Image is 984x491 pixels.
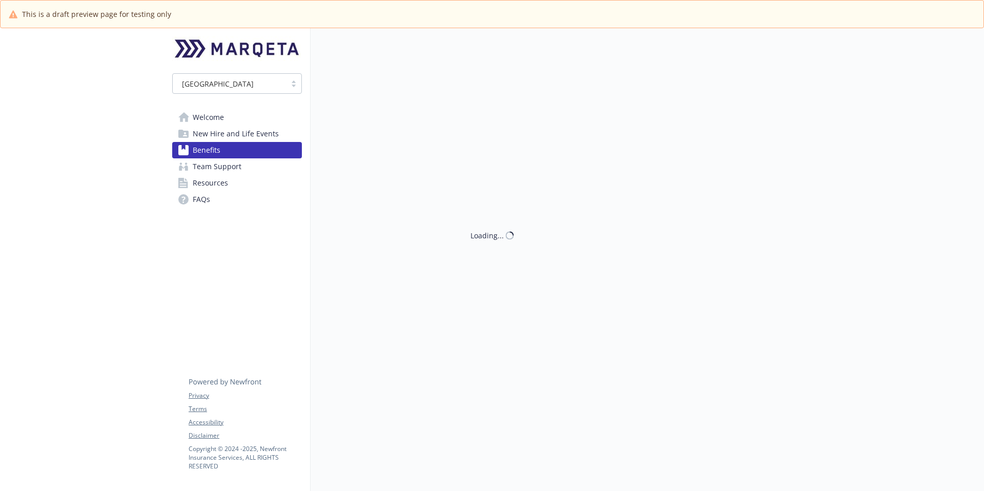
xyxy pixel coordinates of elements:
[193,142,220,158] span: Benefits
[193,175,228,191] span: Resources
[172,109,302,126] a: Welcome
[193,126,279,142] span: New Hire and Life Events
[178,78,281,89] span: [GEOGRAPHIC_DATA]
[193,109,224,126] span: Welcome
[22,9,171,19] span: This is a draft preview page for testing only
[172,158,302,175] a: Team Support
[189,431,301,440] a: Disclaimer
[172,142,302,158] a: Benefits
[172,126,302,142] a: New Hire and Life Events
[470,230,504,241] div: Loading...
[189,418,301,427] a: Accessibility
[193,191,210,208] span: FAQs
[172,175,302,191] a: Resources
[182,78,254,89] span: [GEOGRAPHIC_DATA]
[189,444,301,470] p: Copyright © 2024 - 2025 , Newfront Insurance Services, ALL RIGHTS RESERVED
[189,404,301,414] a: Terms
[172,191,302,208] a: FAQs
[189,391,301,400] a: Privacy
[193,158,241,175] span: Team Support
